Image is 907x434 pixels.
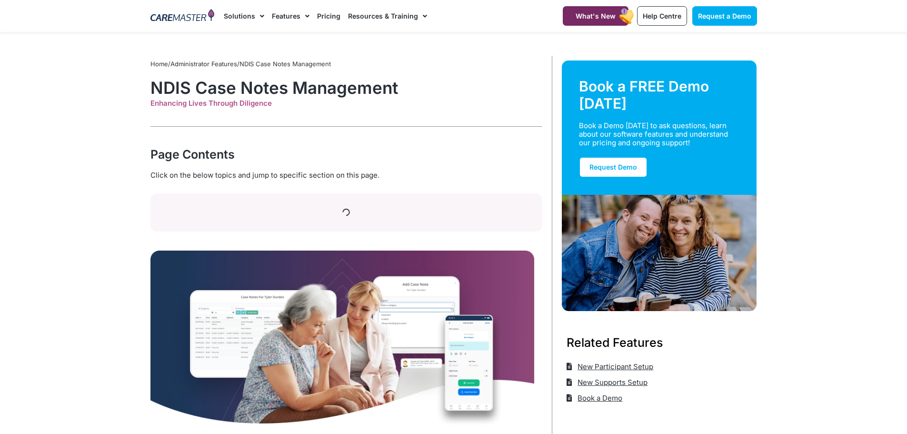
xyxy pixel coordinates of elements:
span: / / [150,60,331,68]
a: New Supports Setup [567,374,648,390]
div: Enhancing Lives Through Diligence [150,99,542,108]
a: What's New [563,6,628,26]
span: Request Demo [589,163,637,171]
span: What's New [576,12,616,20]
span: New Supports Setup [575,374,648,390]
a: Book a Demo [567,390,623,406]
div: Page Contents [150,146,542,163]
div: Click on the below topics and jump to specific section on this page. [150,170,542,181]
div: Book a FREE Demo [DATE] [579,78,740,112]
a: Request a Demo [692,6,757,26]
span: Request a Demo [698,12,751,20]
a: Home [150,60,168,68]
span: Help Centre [643,12,681,20]
span: NDIS Case Notes Management [239,60,331,68]
a: New Participant Setup [567,359,654,374]
span: New Participant Setup [575,359,653,374]
img: Support Worker and NDIS Participant out for a coffee. [562,195,757,311]
span: Book a Demo [575,390,622,406]
a: Help Centre [637,6,687,26]
h3: Related Features [567,334,752,351]
a: Request Demo [579,157,648,178]
img: CareMaster Logo [150,9,215,23]
a: Administrator Features [170,60,237,68]
h1: NDIS Case Notes Management [150,78,542,98]
div: Book a Demo [DATE] to ask questions, learn about our software features and understand our pricing... [579,121,728,147]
